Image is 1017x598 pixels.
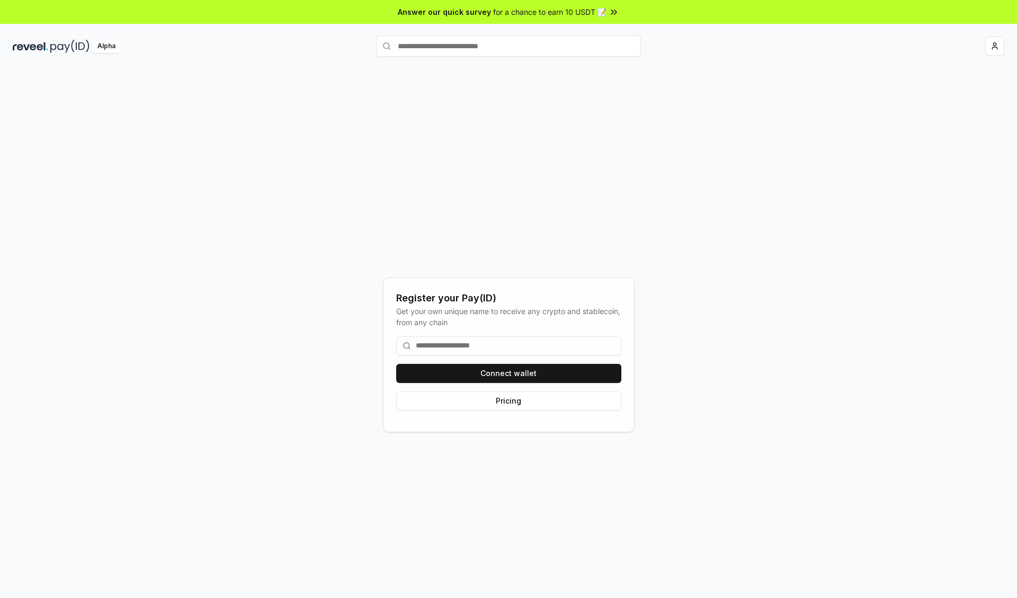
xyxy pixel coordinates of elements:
div: Register your Pay(ID) [396,291,621,306]
div: Alpha [92,40,121,53]
button: Connect wallet [396,364,621,383]
div: Get your own unique name to receive any crypto and stablecoin, from any chain [396,306,621,328]
span: Answer our quick survey [398,6,491,17]
img: pay_id [50,40,90,53]
img: reveel_dark [13,40,48,53]
span: for a chance to earn 10 USDT 📝 [493,6,606,17]
button: Pricing [396,391,621,410]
